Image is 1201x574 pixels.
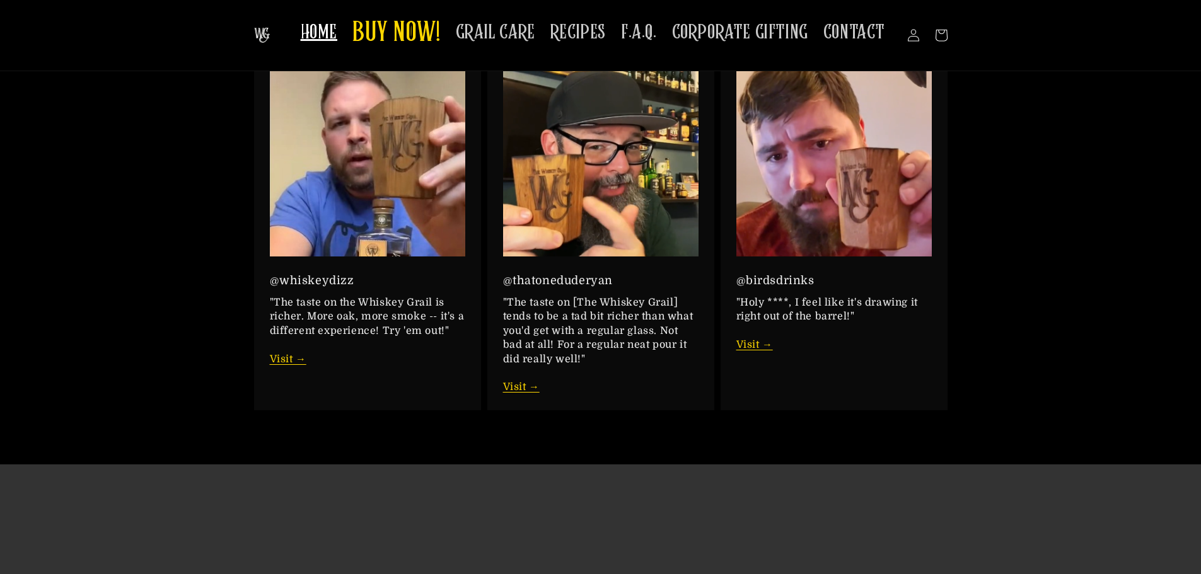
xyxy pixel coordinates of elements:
h3: @whiskeydizz [270,272,465,289]
span: CORPORATE GIFTING [672,20,808,45]
h3: @thatoneduderyan [503,272,699,289]
a: Visit → [270,353,306,365]
a: BUY NOW! [345,9,448,59]
a: F.A.Q. [613,13,664,52]
a: CONTACT [816,13,893,52]
span: BUY NOW! [352,16,441,51]
a: HOME [293,13,345,52]
a: Visit → [503,381,540,393]
p: "The taste on [The Whiskey Grail] tends to be a tad bit richer than what you'd get with a regular... [503,296,699,394]
span: HOME [301,20,337,45]
span: CONTACT [823,20,885,45]
a: CORPORATE GIFTING [664,13,816,52]
span: F.A.Q. [621,20,657,45]
span: RECIPES [550,20,606,45]
h3: @birdsdrinks [736,272,932,289]
img: The Whiskey Grail [254,28,270,43]
span: GRAIL CARE [456,20,535,45]
p: "Holy ****, I feel like it's drawing it right out of the barrel!" [736,296,932,352]
p: "The taste on the Whiskey Grail is richer. More oak, more smoke -- it's a different experience! T... [270,296,465,366]
a: RECIPES [543,13,613,52]
a: Visit → [736,339,773,350]
a: GRAIL CARE [448,13,543,52]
